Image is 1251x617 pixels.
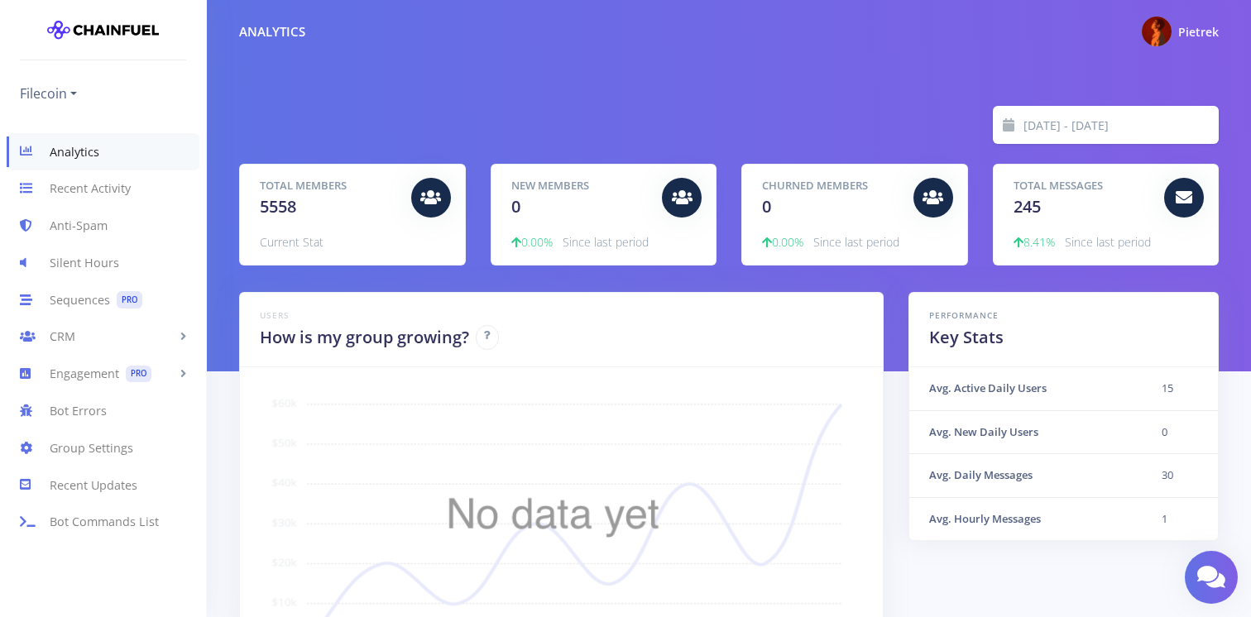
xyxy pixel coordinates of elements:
[1142,410,1218,454] td: 0
[909,497,1142,540] th: Avg. Hourly Messages
[511,234,553,250] span: 0.00%
[260,309,863,322] h6: Users
[260,195,296,218] span: 5558
[260,234,324,250] span: Current Stat
[929,309,1198,322] h6: Performance
[1142,367,1218,410] td: 15
[1142,17,1172,46] img: @pxpxkptk Photo
[762,178,901,194] h5: Churned Members
[239,22,305,41] div: Analytics
[929,325,1198,350] h2: Key Stats
[511,195,520,218] span: 0
[7,133,199,170] a: Analytics
[1129,13,1219,50] a: @pxpxkptk Photo Pietrek
[1014,195,1041,218] span: 245
[909,367,1142,410] th: Avg. Active Daily Users
[260,325,469,350] h2: How is my group growing?
[47,13,159,46] img: chainfuel-logo
[260,178,399,194] h5: Total Members
[813,234,899,250] span: Since last period
[511,178,650,194] h5: New Members
[762,234,803,250] span: 0.00%
[1142,454,1218,498] td: 30
[563,234,649,250] span: Since last period
[1065,234,1151,250] span: Since last period
[909,410,1142,454] th: Avg. New Daily Users
[1178,24,1219,40] span: Pietrek
[1014,234,1055,250] span: 8.41%
[1142,497,1218,540] td: 1
[117,291,142,308] span: PRO
[1014,178,1153,194] h5: Total Messages
[126,366,151,383] span: PRO
[20,80,77,107] a: Filecoin
[909,454,1142,498] th: Avg. Daily Messages
[476,325,499,350] span: The Dashboard displays only data collected after the bot was added to your group.
[762,195,771,218] span: 0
